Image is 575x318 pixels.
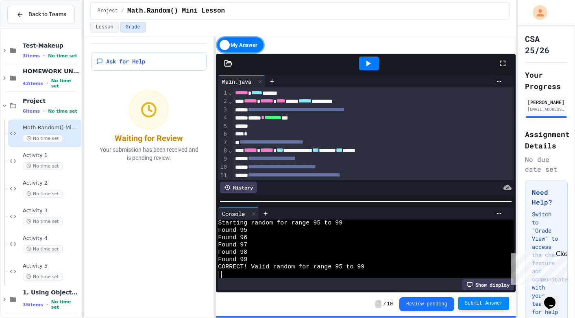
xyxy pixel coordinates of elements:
[383,301,386,307] span: /
[23,302,43,307] span: 35 items
[218,122,228,131] div: 5
[462,279,514,290] div: Show display
[465,300,503,307] span: Submit Answer
[532,187,561,207] h3: Need Help?
[23,135,63,142] span: No time set
[218,256,247,264] span: Found 99
[23,218,63,225] span: No time set
[218,155,228,163] div: 9
[23,68,80,75] span: HOMEWORK UNIT 1
[218,172,228,180] div: 11
[218,220,342,227] span: Starting random for range 95 to 99
[23,109,40,114] span: 6 items
[43,108,45,114] span: •
[218,77,255,86] div: Main.java
[507,250,567,285] iframe: chat widget
[218,89,228,97] div: 1
[218,163,228,171] div: 10
[23,124,80,131] span: Math.Random() Mini Lesson
[525,155,568,174] div: No due date set
[23,180,80,187] span: Activity 2
[46,301,48,308] span: •
[120,22,146,33] button: Grade
[375,300,381,308] span: -
[97,8,118,14] span: Project
[524,3,549,22] div: My Account
[23,245,63,253] span: No time set
[458,297,510,310] button: Submit Answer
[115,133,183,144] div: Waiting for Review
[28,10,66,19] span: Back to Teams
[23,81,43,86] span: 42 items
[51,78,80,89] span: No time set
[228,98,232,105] span: Fold line
[7,6,75,23] button: Back to Teams
[218,130,228,138] div: 6
[23,263,80,270] span: Activity 5
[218,249,247,256] span: Found 98
[23,53,40,59] span: 3 items
[218,114,228,122] div: 4
[23,97,80,105] span: Project
[527,106,565,112] div: [EMAIL_ADDRESS][DOMAIN_NAME]
[218,97,228,105] div: 2
[23,162,63,170] span: No time set
[23,235,80,242] span: Activity 4
[228,89,232,96] span: Fold line
[23,152,80,159] span: Activity 1
[220,182,257,193] div: History
[527,98,565,106] div: [PERSON_NAME]
[23,42,80,49] span: Test-Makeup
[525,129,568,151] h2: Assignment Details
[218,138,228,146] div: 7
[43,52,45,59] span: •
[228,147,232,154] span: Fold line
[46,80,48,87] span: •
[218,234,247,242] span: Found 96
[127,6,225,16] span: Math.Random() Mini Lesson
[218,75,266,87] div: Main.java
[23,207,80,214] span: Activity 3
[96,146,202,162] p: Your submission has been received and is pending review.
[541,285,567,310] iframe: chat widget
[218,207,259,220] div: Console
[51,299,80,310] span: No time set
[23,190,63,198] span: No time set
[23,289,80,296] span: 1. Using Objects and Methods
[218,227,247,234] span: Found 95
[3,3,56,52] div: Chat with us now!Close
[218,209,249,218] div: Console
[218,106,228,114] div: 3
[387,301,393,307] span: 10
[218,242,247,249] span: Found 97
[218,147,228,155] div: 8
[525,33,568,56] h1: CSA 25/26
[218,264,364,271] span: CORRECT! Valid random for range 95 to 99
[48,53,77,59] span: No time set
[48,109,77,114] span: No time set
[23,273,63,281] span: No time set
[399,297,454,311] button: Review pending
[106,57,145,65] span: Ask for Help
[525,69,568,92] h2: Your Progress
[121,8,124,14] span: /
[90,22,118,33] button: Lesson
